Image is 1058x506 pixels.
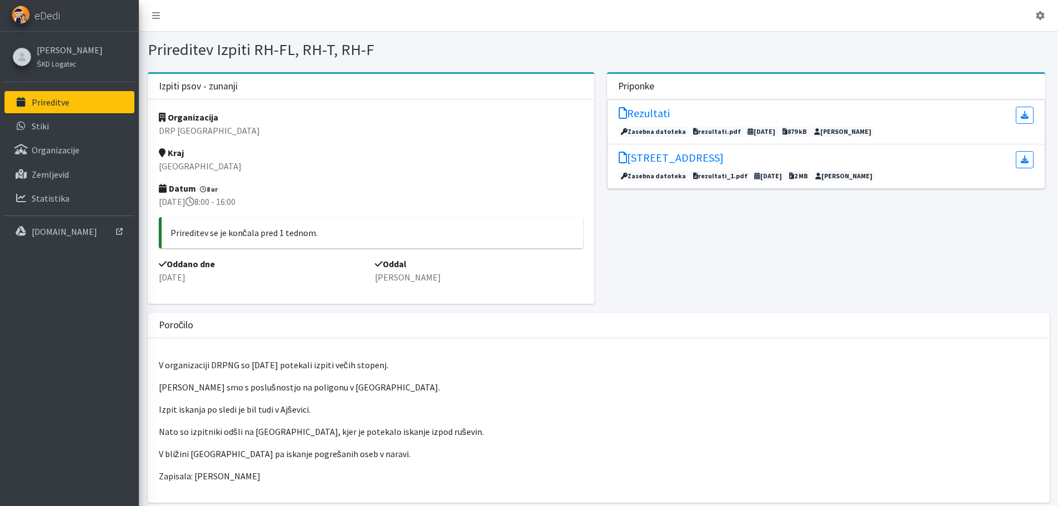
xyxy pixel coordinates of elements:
a: ŠKD Logatec [37,57,103,70]
strong: Oddal [375,258,407,269]
p: DRP [GEOGRAPHIC_DATA] [159,124,584,137]
span: rezultati_1.pdf [690,171,750,181]
a: Statistika [4,187,134,209]
p: [GEOGRAPHIC_DATA] [159,159,584,173]
a: [PERSON_NAME] [37,43,103,57]
a: Prireditve [4,91,134,113]
img: eDedi [12,6,30,24]
p: Organizacije [32,144,79,156]
span: eDedi [34,7,60,24]
strong: Oddano dne [159,258,215,269]
small: ŠKD Logatec [37,59,76,68]
a: Rezultati [619,107,670,124]
span: Zasebna datoteka [619,127,689,137]
p: Prireditve [32,97,69,108]
a: Zemljevid [4,163,134,186]
strong: Kraj [159,147,184,158]
strong: Datum [159,183,196,194]
p: Zapisala: [PERSON_NAME] [159,469,1039,483]
span: Zasebna datoteka [619,171,689,181]
p: Izpit iskanja po sledi je bil tudi v Ajševici. [159,403,1039,416]
span: rezultati.pdf [690,127,744,137]
strong: Organizacija [159,112,218,123]
span: [PERSON_NAME] [811,127,874,137]
a: Organizacije [4,139,134,161]
p: [PERSON_NAME] smo s poslušnostjo na poligonu v [GEOGRAPHIC_DATA]. [159,380,1039,394]
p: Prireditev se je končala pred 1 tednom. [171,226,575,239]
p: V organizaciji DRPNG so [DATE] potekali izpiti večih stopenj. [159,358,1039,372]
p: [DOMAIN_NAME] [32,226,97,237]
p: V bližini [GEOGRAPHIC_DATA] pa iskanje pogrešanih oseb v naravi. [159,447,1039,460]
h3: Poročilo [159,319,194,331]
p: [DATE] 8:00 - 16:00 [159,195,584,208]
h1: Prireditev Izpiti RH-FL, RH-T, RH-F [148,40,595,59]
span: 8 ur [198,184,221,194]
p: Stiki [32,121,49,132]
h3: Priponke [618,81,654,92]
p: Statistika [32,193,69,204]
a: [STREET_ADDRESS] [619,151,724,168]
h3: Izpiti psov - zunanji [159,81,238,92]
p: [DATE] [159,270,367,284]
p: [PERSON_NAME] [375,270,583,284]
span: [DATE] [745,127,779,137]
span: [DATE] [752,171,785,181]
span: 879 kB [780,127,810,137]
p: Nato so izpitniki odšli na [GEOGRAPHIC_DATA], kjer je potekalo iskanje izpod ruševin. [159,425,1039,438]
span: 2 MB [786,171,811,181]
p: Zemljevid [32,169,69,180]
h5: Rezultati [619,107,670,120]
h5: [STREET_ADDRESS] [619,151,724,164]
a: [DOMAIN_NAME] [4,221,134,243]
a: Stiki [4,115,134,137]
span: [PERSON_NAME] [813,171,875,181]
